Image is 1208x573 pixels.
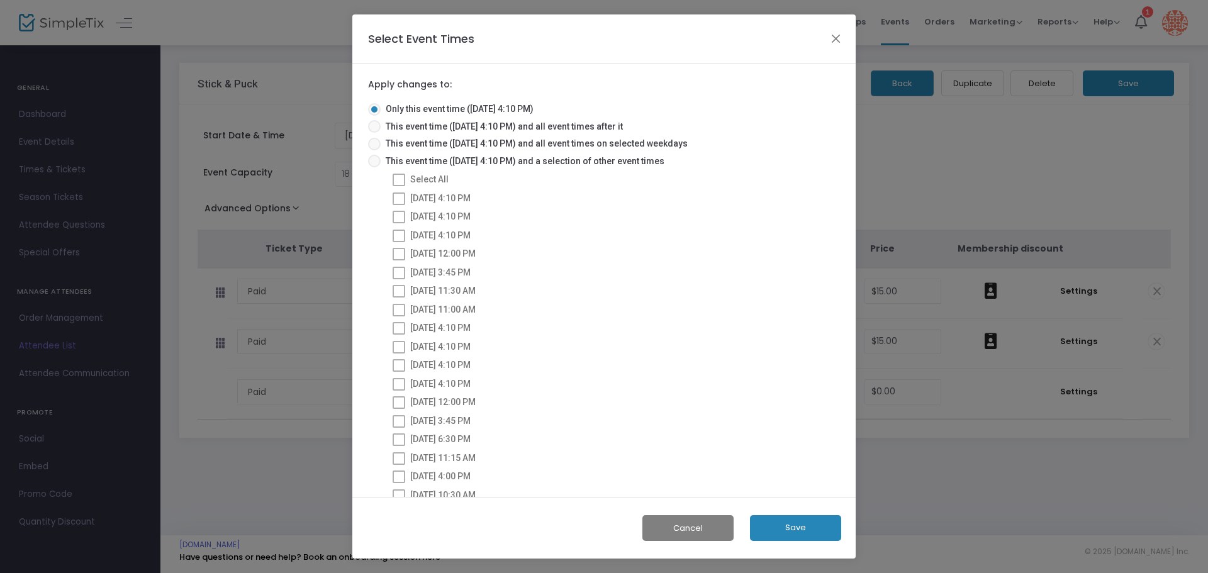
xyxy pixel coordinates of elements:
span: [DATE] 4:00 PM [410,471,471,481]
span: This event time ([DATE] 4:10 PM) and a selection of other event times [381,155,664,168]
span: [DATE] 4:10 PM [410,230,471,240]
label: Apply changes to: [368,79,452,91]
button: Save [750,515,841,541]
span: [DATE] 4:10 PM [410,360,471,370]
span: This event time ([DATE] 4:10 PM) and all event times on selected weekdays [381,137,688,150]
span: [DATE] 4:10 PM [410,193,471,203]
span: [DATE] 4:10 PM [410,342,471,352]
span: [DATE] 4:10 PM [410,379,471,389]
span: [DATE] 12:00 PM [410,397,476,407]
span: [DATE] 11:30 AM [410,286,476,296]
span: [DATE] 10:30 AM [410,490,476,500]
span: [DATE] 4:10 PM [410,323,471,333]
span: [DATE] 3:45 PM [410,416,471,426]
span: [DATE] 4:10 PM [410,211,471,221]
span: This event time ([DATE] 4:10 PM) and all event times after it [381,120,623,133]
button: Close [828,30,844,47]
span: [DATE] 6:30 PM [410,434,471,444]
span: [DATE] 11:15 AM [410,453,476,463]
span: Only this event time ([DATE] 4:10 PM) [381,103,534,116]
button: Cancel [642,515,734,541]
span: [DATE] 3:45 PM [410,267,471,277]
h4: Select Event Times [368,30,474,47]
span: [DATE] 11:00 AM [410,304,476,314]
span: [DATE] 12:00 PM [410,248,476,259]
span: Select All [410,174,449,184]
